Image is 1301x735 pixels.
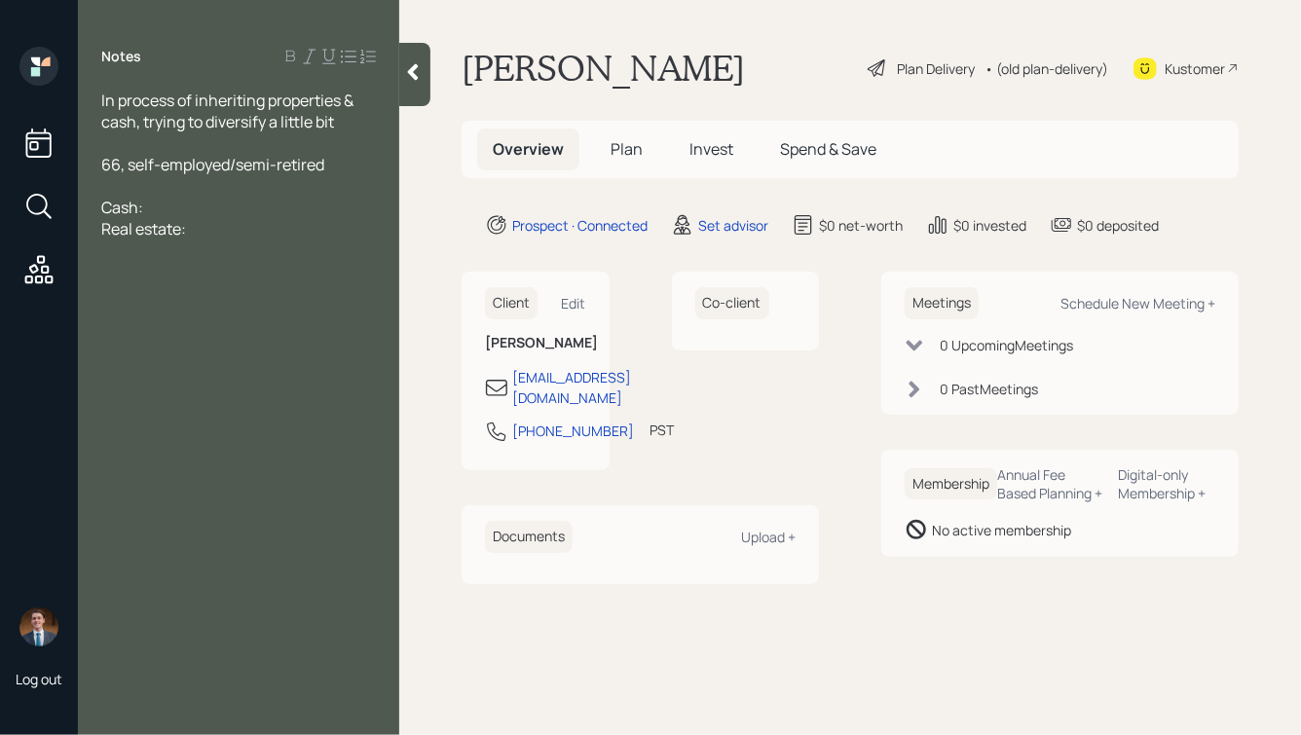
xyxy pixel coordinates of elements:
div: Log out [16,670,62,688]
div: Set advisor [698,215,768,236]
span: Spend & Save [780,138,876,160]
h6: Client [485,287,538,319]
img: hunter_neumayer.jpg [19,607,58,646]
div: PST [650,420,674,440]
div: 0 Upcoming Meeting s [940,335,1073,355]
div: Digital-only Membership + [1119,465,1215,502]
span: Plan [611,138,643,160]
span: Overview [493,138,564,160]
span: In process of inheriting properties & cash, trying to diversify a little bit [101,90,356,132]
h6: Meetings [905,287,979,319]
div: Prospect · Connected [512,215,648,236]
div: $0 deposited [1077,215,1159,236]
div: Annual Fee Based Planning + [997,465,1103,502]
div: Upload + [741,528,796,546]
div: No active membership [932,520,1071,540]
div: • (old plan-delivery) [985,58,1108,79]
span: Cash: [101,197,143,218]
div: 0 Past Meeting s [940,379,1038,399]
div: $0 invested [953,215,1026,236]
div: Schedule New Meeting + [1060,294,1215,312]
span: Invest [689,138,733,160]
label: Notes [101,47,141,66]
div: $0 net-worth [819,215,903,236]
div: Edit [562,294,586,312]
span: Real estate: [101,218,186,239]
h6: [PERSON_NAME] [485,335,586,351]
div: Kustomer [1165,58,1225,79]
h6: Documents [485,521,573,553]
h1: [PERSON_NAME] [462,47,745,90]
div: [PHONE_NUMBER] [512,421,634,441]
span: 66, self-employed/semi-retired [101,154,324,175]
div: Plan Delivery [897,58,975,79]
h6: Membership [905,468,997,500]
div: [EMAIL_ADDRESS][DOMAIN_NAME] [512,367,631,408]
h6: Co-client [695,287,769,319]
